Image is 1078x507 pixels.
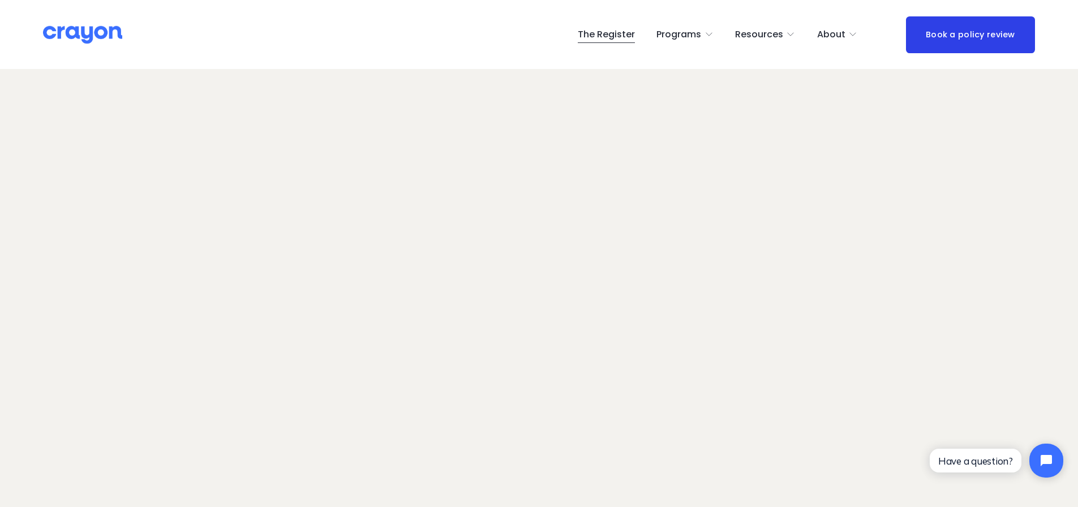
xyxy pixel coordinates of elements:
[656,25,714,44] a: folder dropdown
[656,27,701,43] span: Programs
[906,16,1035,53] a: Book a policy review
[920,434,1073,487] iframe: Tidio Chat
[817,25,858,44] a: folder dropdown
[735,25,796,44] a: folder dropdown
[817,27,845,43] span: About
[43,25,122,45] img: Crayon
[735,27,783,43] span: Resources
[578,25,635,44] a: The Register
